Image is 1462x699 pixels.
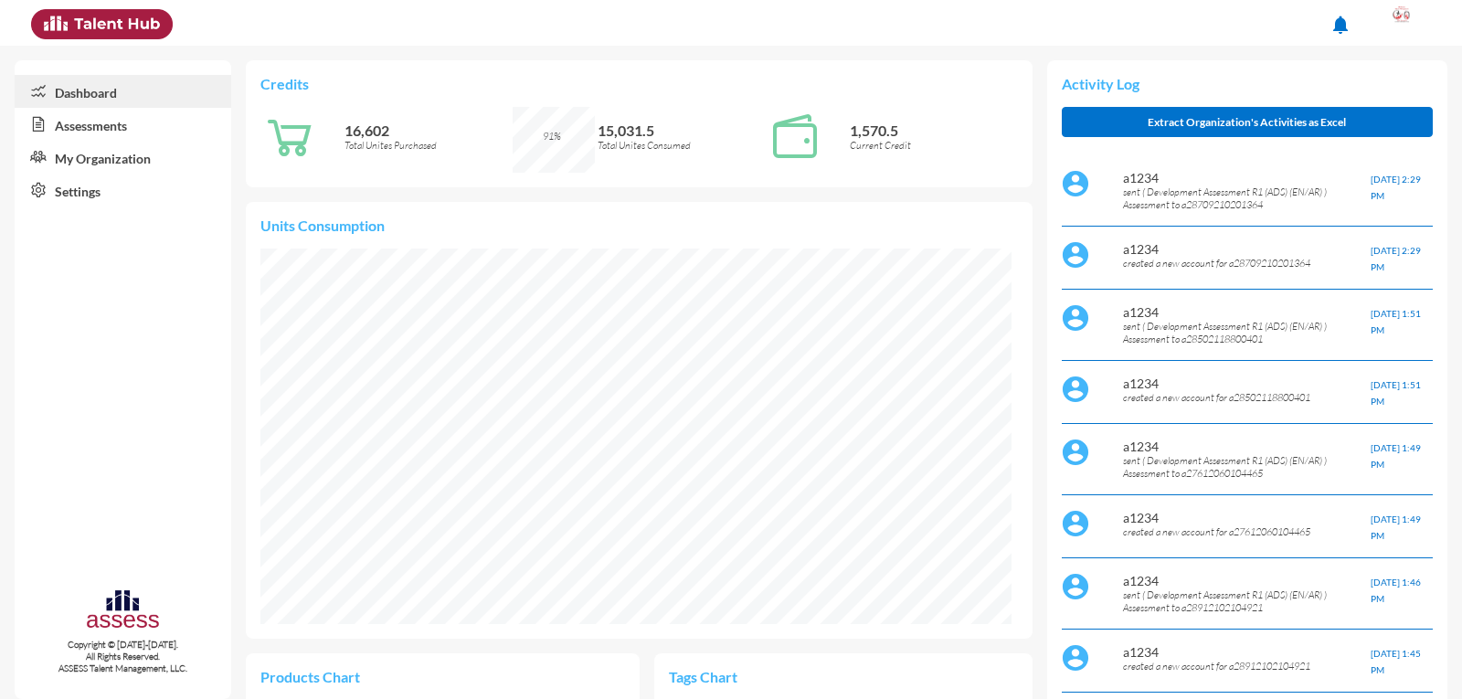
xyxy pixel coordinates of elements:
p: sent ( Development Assessment R1 (ADS) (EN/AR) ) Assessment to a28912102104921 [1123,588,1371,614]
p: Current Credit [850,139,1018,152]
p: Units Consumption [260,217,1017,234]
img: default%20profile%20image.svg [1062,439,1089,466]
span: [DATE] 1:51 PM [1371,379,1421,407]
p: sent ( Development Assessment R1 (ADS) (EN/AR) ) Assessment to a28709210201364 [1123,185,1371,211]
span: [DATE] 1:51 PM [1371,308,1421,335]
p: sent ( Development Assessment R1 (ADS) (EN/AR) ) Assessment to a27612060104465 [1123,454,1371,480]
p: created a new account for a28502118800401 [1123,391,1371,404]
p: a1234 [1123,376,1371,391]
p: a1234 [1123,241,1371,257]
p: Credits [260,75,1017,92]
span: 91% [543,130,561,143]
img: default%20profile%20image.svg [1062,376,1089,403]
p: a1234 [1123,510,1371,525]
span: [DATE] 2:29 PM [1371,245,1421,272]
p: Total Unites Consumed [598,139,766,152]
p: a1234 [1123,304,1371,320]
p: Copyright © [DATE]-[DATE]. All Rights Reserved. ASSESS Talent Management, LLC. [15,639,231,674]
a: My Organization [15,141,231,174]
img: default%20profile%20image.svg [1062,644,1089,672]
a: Dashboard [15,75,231,108]
p: 16,602 [344,122,513,139]
p: a1234 [1123,644,1371,660]
span: [DATE] 1:49 PM [1371,514,1421,541]
mat-icon: notifications [1330,14,1351,36]
span: [DATE] 1:45 PM [1371,648,1421,675]
img: default%20profile%20image.svg [1062,510,1089,537]
p: created a new account for a28912102104921 [1123,660,1371,673]
p: a1234 [1123,439,1371,454]
p: Activity Log [1062,75,1433,92]
a: Settings [15,174,231,207]
img: default%20profile%20image.svg [1062,573,1089,600]
span: [DATE] 2:29 PM [1371,174,1421,201]
img: default%20profile%20image.svg [1062,304,1089,332]
img: assesscompany-logo.png [85,588,161,635]
p: created a new account for a27612060104465 [1123,525,1371,538]
span: [DATE] 1:49 PM [1371,442,1421,470]
a: Assessments [15,108,231,141]
p: 1,570.5 [850,122,1018,139]
p: created a new account for a28709210201364 [1123,257,1371,270]
p: sent ( Development Assessment R1 (ADS) (EN/AR) ) Assessment to a28502118800401 [1123,320,1371,345]
p: a1234 [1123,573,1371,588]
img: default%20profile%20image.svg [1062,170,1089,197]
button: Extract Organization's Activities as Excel [1062,107,1433,137]
p: Tags Chart [669,668,843,685]
img: default%20profile%20image.svg [1062,241,1089,269]
p: 15,031.5 [598,122,766,139]
span: [DATE] 1:46 PM [1371,577,1421,604]
p: a1234 [1123,170,1371,185]
p: Products Chart [260,668,442,685]
p: Total Unites Purchased [344,139,513,152]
